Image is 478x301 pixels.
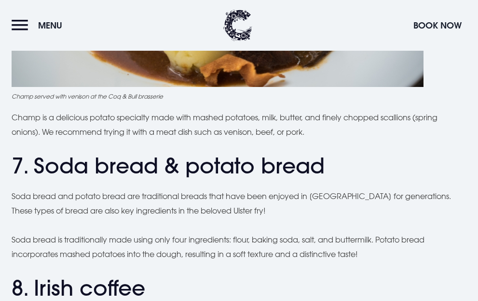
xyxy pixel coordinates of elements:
img: Clandeboye Lodge [223,10,252,41]
h2: 7. Soda bread & potato bread [12,153,466,179]
button: Menu [12,15,67,36]
p: Soda bread is traditionally made using only four ingredients: flour, baking soda, salt, and butte... [12,232,466,262]
figcaption: Champ served with venison at the Coq & Bull brasserie [12,92,466,100]
p: Champ is a delicious potato specialty made with mashed potatoes, milk, butter, and finely chopped... [12,110,466,140]
p: Soda bread and potato bread are traditional breads that have been enjoyed in [GEOGRAPHIC_DATA] fo... [12,189,466,218]
button: Book Now [409,15,466,36]
h2: 8. Irish coffee [12,275,466,301]
span: Menu [38,20,62,31]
